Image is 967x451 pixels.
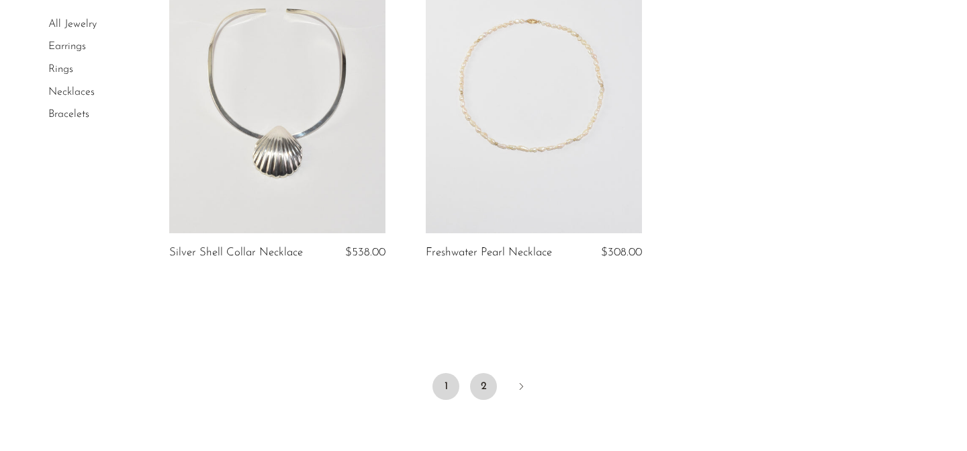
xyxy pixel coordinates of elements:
[601,247,642,258] span: $308.00
[48,64,73,75] a: Rings
[470,373,497,400] a: 2
[345,247,385,258] span: $538.00
[508,373,535,403] a: Next
[432,373,459,400] span: 1
[169,247,303,259] a: Silver Shell Collar Necklace
[426,247,552,259] a: Freshwater Pearl Necklace
[48,42,86,52] a: Earrings
[48,19,97,30] a: All Jewelry
[48,109,89,120] a: Bracelets
[48,87,95,97] a: Necklaces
